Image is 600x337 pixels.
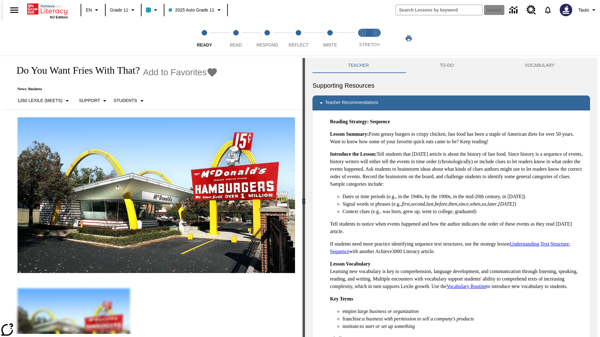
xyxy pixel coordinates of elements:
button: Grade: Grade 11, Select a grade [107,4,139,16]
span: Ready [197,42,212,47]
strong: Key Terms [330,296,353,301]
button: Select Lexile, 1260 Lexile (Meets) [15,95,73,106]
li: institute: [342,323,585,330]
p: News: Business [10,87,218,91]
li: Dates or time periods (e.g., in the 1940s, by the 1900s, in the mid-20th century, in [DATE]) [342,193,585,200]
div: Home [27,2,68,19]
button: Class color is light blue. Change class color [143,4,162,16]
span: STRETCH [359,42,380,47]
h1: Do You Want Fries With That? [10,65,140,76]
button: Stretch Respond step 2 of 2 [367,21,385,56]
span: Write [323,42,337,47]
span: NJ Edition [50,15,68,19]
strong: Reading Strategy: [330,119,369,124]
em: then [448,201,457,207]
button: Select a new avatar [556,2,576,18]
em: a business with permission to sell a company's products [362,316,474,321]
p: If students need more practice identifying sequence text structures, use the strategy lesson with... [330,240,585,255]
em: to start or set up something [360,324,415,329]
img: One of the first McDonald's stores, with the iconic red sign and golden arches. [17,117,295,273]
a: Vocabulary Routine [447,284,486,289]
em: since [458,201,469,207]
img: Avatar [560,4,572,16]
li: Context clues (e.g., was born, grew up, went to college, graduated) [342,208,585,215]
p: 1260 Lexile (Meets) [17,97,62,104]
button: Respond step 3 of 5 [249,21,285,56]
em: first [402,201,410,207]
button: Select Student [111,95,148,106]
button: Print [399,33,419,44]
strong: Lesson Summary: [330,131,369,137]
span: 2025 Auto Grade 11 [169,7,214,13]
p: From greasy burgers to crispy chicken, fast food has been a staple of American diets for over 50 ... [330,130,585,145]
em: second [411,201,425,207]
button: VOCABULARY [489,58,590,73]
em: last [426,201,433,207]
button: Teacher [312,58,404,73]
button: Write step 5 of 5 [312,21,348,56]
button: Add to Favorites - Do You Want Fries With That? [143,67,218,78]
button: Language: EN, Select a language [83,4,103,16]
div: activity [305,58,597,337]
em: when [470,201,481,207]
strong: Lesson Vocabulary [330,261,370,266]
p: Learning new vocabulary is key to comprehension, language development, and communication through ... [330,260,585,290]
button: TO-DO [404,58,489,73]
strong: Sequence [370,119,390,124]
em: before [435,201,447,207]
p: Tell students to notice when events happened and how the author indicates the order of these even... [330,220,585,235]
strong: Introduce the Lesson: [330,151,377,157]
span: Grade 11 [110,7,128,13]
span: Reflect [289,42,309,47]
a: Resource Center, Will open in new tab [523,2,540,18]
button: Open side menu [5,1,23,19]
button: Profile/Settings [576,4,600,16]
div: Teacher Recommendations [312,95,590,110]
input: search field [396,5,482,15]
span: Add to Favorites [143,67,207,77]
a: Data Center [506,2,523,19]
button: Class: 2025 Auto Grade 11, Select your class [166,4,225,16]
li: franchise: [342,315,585,323]
em: so [482,201,486,207]
button: Ready step 1 of 5 [186,21,222,56]
div: Instructional Panel Tabs [312,58,590,73]
em: later [487,201,497,207]
button: Scaffolds, Support [77,95,111,106]
p: Students [113,97,137,104]
p: Support [79,97,100,104]
li: Signal words or phrases (e.g., , , , , , , , , , ) [342,200,585,208]
button: Reflect step 4 of 5 [280,21,317,56]
p: Teacher Recommendations [325,99,378,107]
span: Respond [256,42,278,47]
li: empire: [342,308,585,315]
em: large business or organization [358,309,419,314]
a: Understanding Text Structure: Sequence [330,241,570,254]
div: Press Enter or Spacebar and then press right and left arrow keys to move the slider [302,58,305,337]
text: 1 [362,31,363,34]
span: Read [230,42,242,47]
button: Stretch Read step 1 of 2 [354,21,372,56]
span: EN [86,7,92,13]
div: reading [2,58,302,334]
text: 2 [375,31,377,34]
p: Tell students that [DATE] article is about the history of fast food. Since history is a sequence ... [330,150,585,188]
a: Notifications [540,2,556,18]
em: [DATE] [498,201,514,207]
span: Tauto [578,7,589,13]
button: Read step 2 of 5 [217,21,254,56]
h6: Supporting Resources [312,81,590,90]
